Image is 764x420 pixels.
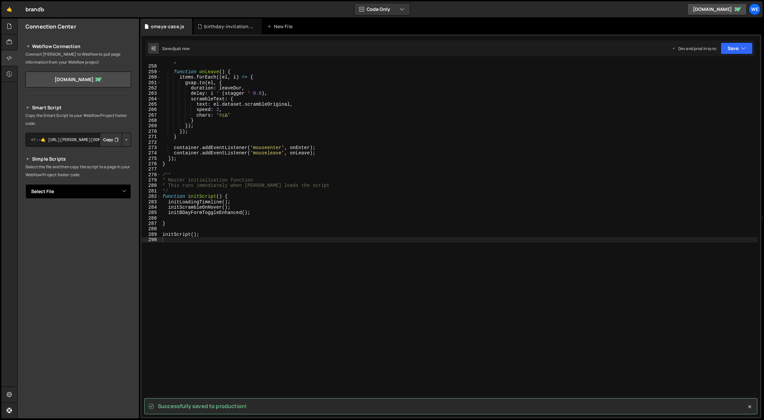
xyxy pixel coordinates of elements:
button: Code Only [354,3,410,15]
div: 287 [142,221,161,226]
h2: Connection Center [25,23,76,30]
div: 269 [142,123,161,129]
button: Copy [100,133,122,147]
div: 260 [142,75,161,80]
div: 263 [142,91,161,96]
div: 289 [142,232,161,237]
p: Connect [PERSON_NAME] to Webflow to pull page information from your Webflow project [25,50,131,66]
a: [DOMAIN_NAME] [687,3,747,15]
a: [DOMAIN_NAME] [25,72,131,87]
div: New File [267,23,295,30]
div: 261 [142,80,161,85]
div: 282 [142,194,161,199]
div: just now [174,46,190,51]
div: 278 [142,172,161,178]
span: Successfully saved to production! [158,402,247,410]
p: Copy the Smart Script to your Webflow Project footer code. [25,112,131,128]
div: Button group with nested dropdown [100,133,131,147]
div: 275 [142,156,161,161]
div: birthday-invitation.js [204,23,254,30]
div: brandЪ [25,5,44,13]
div: Saved [162,46,190,51]
iframe: YouTube video player [25,210,132,269]
div: 267 [142,113,161,118]
div: 270 [142,129,161,134]
div: 288 [142,226,161,232]
div: 271 [142,134,161,139]
div: 266 [142,107,161,112]
div: 272 [142,140,161,145]
div: 284 [142,205,161,210]
div: 286 [142,216,161,221]
div: omaya-case.js [151,23,184,30]
div: 259 [142,69,161,75]
h2: Smart Script [25,104,131,112]
div: 258 [142,64,161,69]
h2: Webflow Connection [25,42,131,50]
div: 277 [142,167,161,172]
div: Dev and prod in sync [672,46,717,51]
div: 264 [142,96,161,102]
div: 285 [142,210,161,215]
a: We [749,3,761,15]
div: 274 [142,150,161,156]
a: 🤙 [1,1,18,17]
p: Select the file and then copy the script to a page in your Webflow Project footer code. [25,163,131,179]
div: 280 [142,183,161,188]
div: 283 [142,199,161,205]
textarea: <!--🤙 [URL][PERSON_NAME][DOMAIN_NAME]> <script>document.addEventListener("DOMContentLoaded", func... [25,133,131,147]
iframe: YouTube video player [25,274,132,333]
div: 268 [142,118,161,123]
div: 281 [142,188,161,194]
div: 290 [142,237,161,242]
div: 276 [142,161,161,167]
h2: Simple Scripts [25,155,131,163]
div: 279 [142,178,161,183]
div: 265 [142,102,161,107]
div: 273 [142,145,161,150]
button: Save [721,42,753,54]
div: 262 [142,85,161,91]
